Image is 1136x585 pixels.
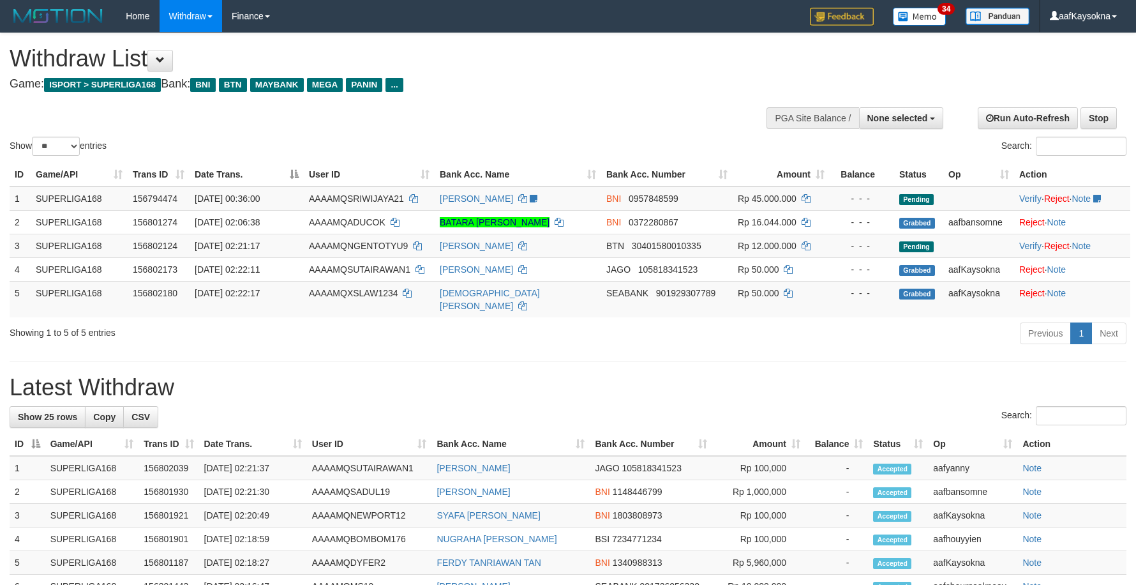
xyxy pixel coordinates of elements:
[1044,241,1070,251] a: Reject
[138,432,198,456] th: Trans ID: activate to sort column ascending
[805,528,868,551] td: -
[437,534,557,544] a: NUGRAHA [PERSON_NAME]
[966,8,1029,25] img: panduan.png
[128,163,190,186] th: Trans ID: activate to sort column ascending
[629,194,678,204] span: Copy 0957848599 to clipboard
[873,535,911,545] span: Accepted
[195,217,260,227] span: [DATE] 02:06:38
[629,217,678,227] span: Copy 0372280867 to clipboard
[938,3,955,15] span: 34
[190,78,215,92] span: BNI
[195,264,260,275] span: [DATE] 02:22:11
[45,528,139,551] td: SUPERLIGA168
[31,163,128,186] th: Game/API: activate to sort column ascending
[1044,194,1070,204] a: Reject
[1022,463,1042,473] a: Note
[738,264,779,275] span: Rp 50.000
[437,487,510,497] a: [PERSON_NAME]
[123,406,158,428] a: CSV
[606,194,621,204] span: BNI
[1019,241,1042,251] a: Verify
[32,137,80,156] select: Showentries
[10,234,31,257] td: 3
[85,406,124,428] a: Copy
[899,218,935,229] span: Grabbed
[928,456,1017,480] td: aafyanny
[943,163,1014,186] th: Op: activate to sort column ascending
[437,558,541,568] a: FERDY TANRIAWAN TAN
[10,6,107,26] img: MOTION_logo.png
[810,8,874,26] img: Feedback.jpg
[307,432,432,456] th: User ID: activate to sort column ascending
[307,551,432,575] td: AAAAMQDYFER2
[899,241,934,252] span: Pending
[307,528,432,551] td: AAAAMQBOMBOM176
[1036,406,1126,425] input: Search:
[1014,281,1130,317] td: ·
[1019,288,1045,298] a: Reject
[138,504,198,528] td: 156801921
[835,263,889,276] div: - - -
[10,432,45,456] th: ID: activate to sort column descending
[10,375,1126,400] h1: Latest Withdraw
[10,78,745,91] h4: Game: Bank:
[440,264,513,275] a: [PERSON_NAME]
[805,456,868,480] td: -
[10,406,86,428] a: Show 25 rows
[1036,137,1126,156] input: Search:
[307,456,432,480] td: AAAAMQSUTAIRAWAN1
[138,528,198,551] td: 156801901
[431,432,590,456] th: Bank Acc. Name: activate to sort column ascending
[437,510,540,520] a: SYAFA [PERSON_NAME]
[10,46,745,72] h1: Withdraw List
[613,510,662,520] span: Copy 1803808973 to clipboard
[138,551,198,575] td: 156801187
[595,463,619,473] span: JAGO
[738,194,796,204] span: Rp 45.000.000
[712,456,805,480] td: Rp 100,000
[1022,558,1042,568] a: Note
[867,113,928,123] span: None selected
[131,412,150,422] span: CSV
[1070,323,1092,344] a: 1
[199,432,307,456] th: Date Trans.: activate to sort column ascending
[10,281,31,317] td: 5
[606,288,648,298] span: SEABANK
[1001,137,1126,156] label: Search:
[440,288,540,311] a: [DEMOGRAPHIC_DATA][PERSON_NAME]
[1022,510,1042,520] a: Note
[1091,323,1126,344] a: Next
[1019,194,1042,204] a: Verify
[45,432,139,456] th: Game/API: activate to sort column ascending
[899,289,935,300] span: Grabbed
[766,107,858,129] div: PGA Site Balance /
[873,487,911,498] span: Accepted
[199,504,307,528] td: [DATE] 02:20:49
[943,210,1014,234] td: aafbansomne
[199,456,307,480] td: [DATE] 02:21:37
[638,264,698,275] span: Copy 105818341523 to clipboard
[1014,210,1130,234] td: ·
[45,551,139,575] td: SUPERLIGA168
[805,432,868,456] th: Balance: activate to sort column ascending
[304,163,435,186] th: User ID: activate to sort column ascending
[612,534,662,544] span: Copy 7234771234 to clipboard
[712,504,805,528] td: Rp 100,000
[606,217,621,227] span: BNI
[712,480,805,504] td: Rp 1,000,000
[195,288,260,298] span: [DATE] 02:22:17
[613,487,662,497] span: Copy 1148446799 to clipboard
[943,257,1014,281] td: aafKaysokna
[31,234,128,257] td: SUPERLIGA168
[928,528,1017,551] td: aafhouyyien
[219,78,247,92] span: BTN
[10,163,31,186] th: ID
[928,432,1017,456] th: Op: activate to sort column ascending
[595,558,609,568] span: BNI
[10,137,107,156] label: Show entries
[309,194,404,204] span: AAAAMQSRIWIJAYA21
[928,480,1017,504] td: aafbansomne
[835,239,889,252] div: - - -
[45,480,139,504] td: SUPERLIGA168
[93,412,116,422] span: Copy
